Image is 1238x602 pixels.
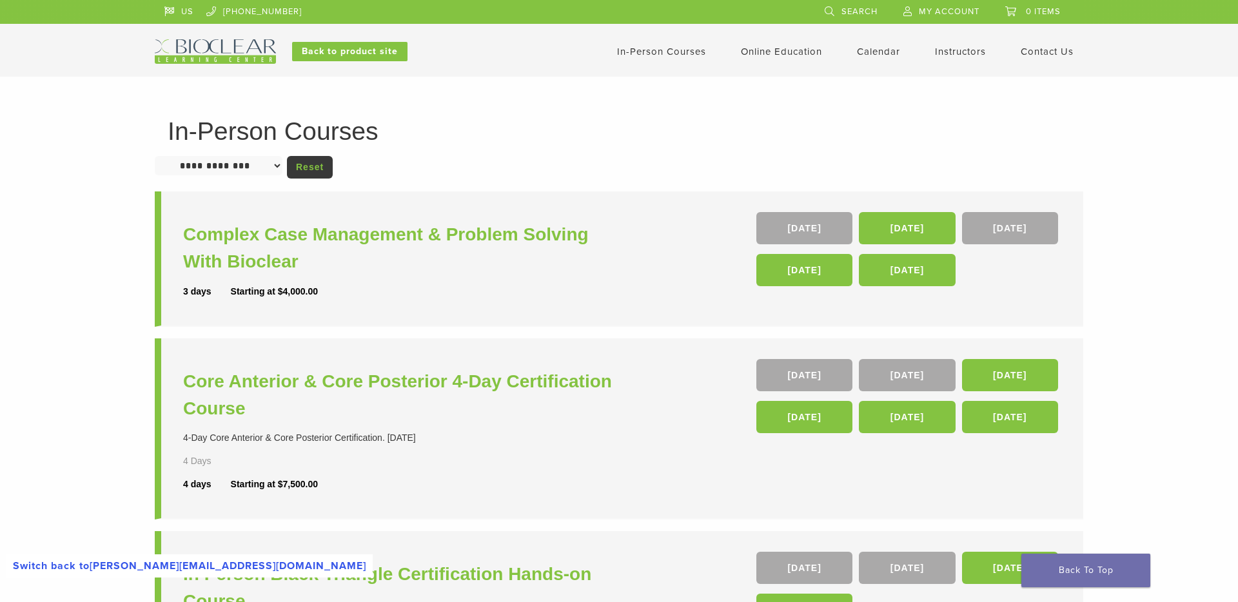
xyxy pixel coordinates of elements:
a: [DATE] [756,254,852,286]
a: [DATE] [859,401,955,433]
a: [DATE] [756,359,852,391]
div: , , , , , [756,359,1061,440]
a: In-Person Courses [617,46,706,57]
a: [DATE] [962,552,1058,584]
a: [DATE] [962,212,1058,244]
a: [DATE] [756,552,852,584]
a: Core Anterior & Core Posterior 4-Day Certification Course [183,368,622,422]
a: Reset [287,156,333,179]
span: 0 items [1026,6,1061,17]
a: [DATE] [859,359,955,391]
a: Contact Us [1021,46,1074,57]
a: Back To Top [1021,554,1150,587]
a: Online Education [741,46,822,57]
div: 4 Days [183,454,249,468]
a: [DATE] [756,212,852,244]
span: Search [841,6,878,17]
a: Calendar [857,46,900,57]
div: 3 days [183,285,231,298]
a: Instructors [935,46,986,57]
a: [DATE] [962,359,1058,391]
div: 4-Day Core Anterior & Core Posterior Certification. [DATE] [183,431,622,445]
a: [DATE] [859,254,955,286]
div: Starting at $7,500.00 [231,478,318,491]
a: [DATE] [859,212,955,244]
a: Switch back to[PERSON_NAME][EMAIL_ADDRESS][DOMAIN_NAME] [6,554,373,578]
div: 4 days [183,478,231,491]
div: Starting at $4,000.00 [231,285,318,298]
a: Complex Case Management & Problem Solving With Bioclear [183,221,622,275]
span: My Account [919,6,979,17]
h1: In-Person Courses [168,119,1070,144]
a: [DATE] [859,552,955,584]
div: , , , , [756,212,1061,293]
a: [DATE] [962,401,1058,433]
a: Back to product site [292,42,408,61]
img: Bioclear [155,39,276,64]
a: [DATE] [756,401,852,433]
